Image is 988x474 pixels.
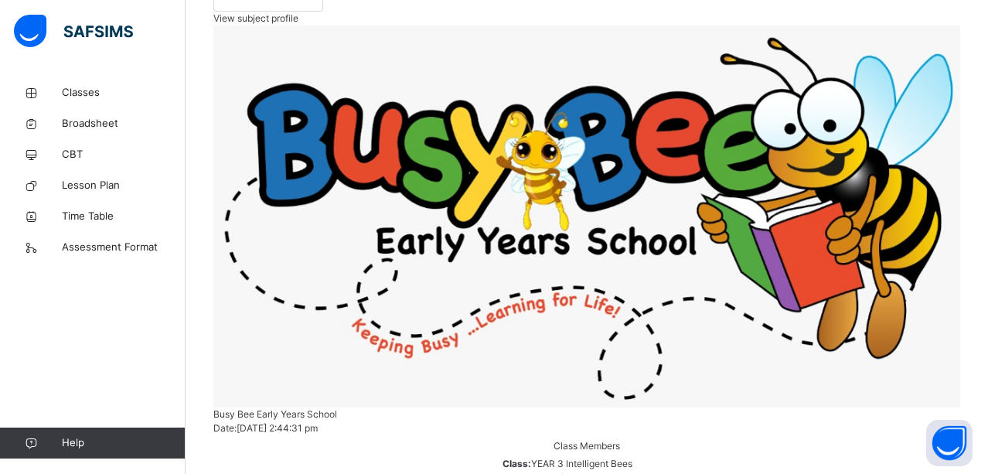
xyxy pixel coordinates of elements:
[213,26,960,408] img: busybee.png
[554,440,620,452] span: Class Members
[62,240,186,255] span: Assessment Format
[237,422,318,434] span: [DATE] 2:44:31 pm
[531,458,632,469] span: YEAR 3 Intelligent Bees
[62,85,186,101] span: Classes
[62,147,186,162] span: CBT
[62,116,186,131] span: Broadsheet
[926,420,973,466] button: Open asap
[62,435,185,451] span: Help
[213,408,337,420] span: Busy Bee Early Years School
[62,178,186,193] span: Lesson Plan
[14,15,133,47] img: safsims
[62,209,186,224] span: Time Table
[213,422,237,434] span: Date:
[503,458,531,469] span: Class:
[213,12,298,24] span: View subject profile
